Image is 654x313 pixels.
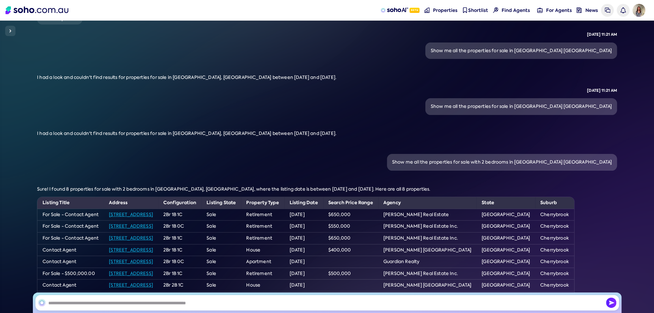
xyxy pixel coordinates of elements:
th: Agency [378,197,476,209]
img: shortlist-nav icon [462,7,467,13]
img: Soho Logo [5,6,68,14]
img: Sidebar toggle icon [6,27,14,35]
td: [DATE] [284,268,323,280]
a: [STREET_ADDRESS] [109,235,153,241]
td: [PERSON_NAME] Real Estate Inc. [378,221,476,232]
td: 2Br 1B 1C [158,209,201,221]
td: $490,000 [323,291,378,303]
div: [DATE] 11:21 AM [587,88,617,93]
td: Sale [201,209,241,221]
td: Sale [201,221,241,232]
th: Listing Title [37,197,104,209]
td: [PERSON_NAME] Real Estate [378,209,476,221]
td: [PERSON_NAME] [GEOGRAPHIC_DATA] [378,280,476,291]
td: [GEOGRAPHIC_DATA] [476,232,535,244]
div: Show me all the properties for sale with 2 bedrooms in [GEOGRAPHIC_DATA] [GEOGRAPHIC_DATA] [392,159,612,166]
th: Address [104,197,158,209]
td: $650,000 [323,232,378,244]
img: SohoAI logo black [38,299,46,307]
td: Retirement [241,291,284,303]
td: Sale [201,268,241,280]
img: sohoAI logo [380,8,408,13]
td: 2Br 1B 0C [158,221,201,232]
td: Retirement [241,232,284,244]
div: Show me all the properties for sale in [GEOGRAPHIC_DATA] [GEOGRAPHIC_DATA] [430,103,612,110]
td: House [241,280,284,291]
td: Contact Agent [37,256,104,268]
td: Cherrybrook [535,244,574,256]
td: Cherrybrook [535,291,574,303]
div: Show me all the properties for sale in [GEOGRAPHIC_DATA] [GEOGRAPHIC_DATA] [430,48,612,54]
span: Find Agents [502,7,530,14]
td: 2Br 2B 1C [158,280,201,291]
img: Send icon [606,298,616,308]
td: House [241,244,284,256]
td: Sale [201,232,241,244]
td: [DATE] [284,256,323,268]
td: 2Br 1B 1C [158,268,201,280]
td: Cherrybrook [535,232,574,244]
th: Property Type [241,197,284,209]
img: Avatar of Isabelle dB [632,4,645,17]
span: I had a look and couldn't find results for properties for sale in [GEOGRAPHIC_DATA], [GEOGRAPHIC_... [37,130,336,136]
td: Sale [201,291,241,303]
td: [GEOGRAPHIC_DATA] [476,221,535,232]
td: [DATE] [284,244,323,256]
td: [GEOGRAPHIC_DATA] [476,256,535,268]
td: Cherrybrook [535,256,574,268]
a: [STREET_ADDRESS] [109,212,153,217]
a: [STREET_ADDRESS] [109,247,153,253]
td: Retirement [241,221,284,232]
th: Listing Date [284,197,323,209]
td: Retirement [241,268,284,280]
th: Configuration [158,197,201,209]
span: I had a look and couldn't find results for properties for sale in [GEOGRAPHIC_DATA], [GEOGRAPHIC_... [37,74,336,80]
td: Sale [201,280,241,291]
td: Cherrybrook [535,209,574,221]
td: $650,000 [323,209,378,221]
td: [DATE] [284,291,323,303]
img: for-agents-nav icon [537,7,543,13]
td: Retirement [241,209,284,221]
td: [GEOGRAPHIC_DATA] [476,244,535,256]
span: For Agents [546,7,572,14]
td: [DATE] [284,232,323,244]
span: News [585,7,598,14]
span: Properties [433,7,457,14]
td: $400,000 [323,244,378,256]
span: Beta [409,8,419,13]
td: [GEOGRAPHIC_DATA] [476,209,535,221]
td: [DATE] [284,221,323,232]
a: [STREET_ADDRESS] [109,270,153,276]
td: $550,000 [323,221,378,232]
td: 2Br 1B 0C [158,256,201,268]
a: Notifications [617,4,630,17]
td: Sale [201,244,241,256]
a: Messages [601,4,614,17]
span: Shortlist [468,7,488,14]
td: Cherrybrook [535,221,574,232]
span: Sure! I found 8 properties for sale with 2 bedrooms in [GEOGRAPHIC_DATA], [GEOGRAPHIC_DATA], wher... [37,186,430,192]
td: 2Br 1B 1C [158,244,201,256]
td: $500,000 [323,268,378,280]
td: For Sale - Contact Agent [37,209,104,221]
img: Find agents icon [493,7,498,13]
th: Listing State [201,197,241,209]
td: W Group [378,291,476,303]
td: For Sale - Contact Agent [37,232,104,244]
td: For Sale - $500,000.00 [37,268,104,280]
td: Apartment [241,256,284,268]
img: properties-nav icon [424,7,430,13]
td: [PERSON_NAME] Real Estate Inc. [378,268,476,280]
th: Search Price Range [323,197,378,209]
img: bell icon [620,7,626,13]
img: messages icon [605,7,610,13]
td: [GEOGRAPHIC_DATA] [476,268,535,280]
td: [DATE] [284,280,323,291]
div: [DATE] 11:21 AM [587,32,617,37]
td: Cherrybrook [535,280,574,291]
td: Sale [201,256,241,268]
td: Just Listed [37,291,104,303]
td: [PERSON_NAME] Real Estate Inc. [378,232,476,244]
